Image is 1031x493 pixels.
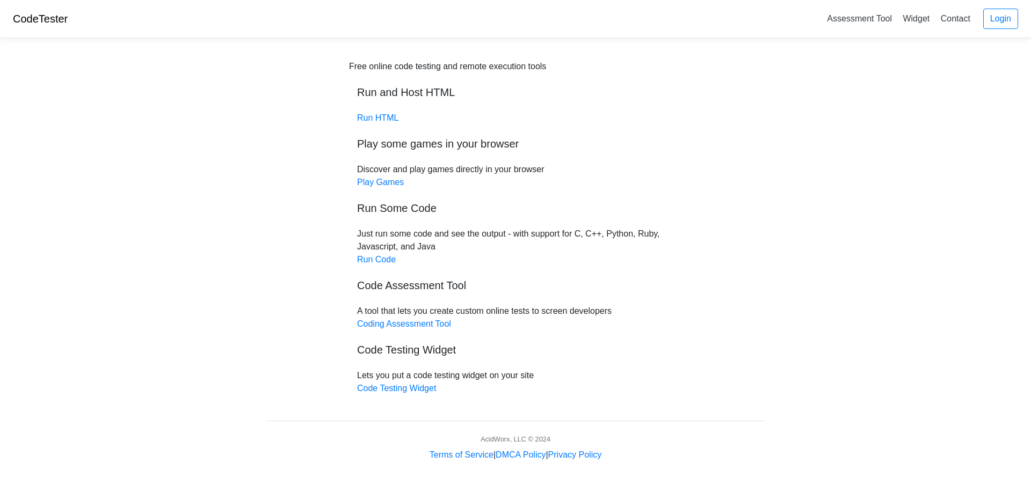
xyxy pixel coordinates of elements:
h5: Code Testing Widget [357,343,674,356]
h5: Play some games in your browser [357,137,674,150]
a: Contact [936,10,975,27]
h5: Run and Host HTML [357,86,674,99]
a: Run Code [357,255,396,264]
a: Widget [898,10,934,27]
a: CodeTester [13,13,68,25]
a: Coding Assessment Tool [357,319,451,328]
a: DMCA Policy [496,450,546,459]
a: Terms of Service [430,450,493,459]
div: Discover and play games directly in your browser Just run some code and see the output - with sup... [349,60,682,395]
a: Privacy Policy [548,450,602,459]
div: AcidWorx, LLC © 2024 [481,434,550,444]
div: Free online code testing and remote execution tools [349,60,546,73]
a: Run HTML [357,113,398,122]
a: Play Games [357,178,404,187]
h5: Run Some Code [357,202,674,215]
a: Code Testing Widget [357,384,436,393]
h5: Code Assessment Tool [357,279,674,292]
div: | | [430,448,601,461]
a: Login [983,9,1018,29]
a: Assessment Tool [823,10,896,27]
